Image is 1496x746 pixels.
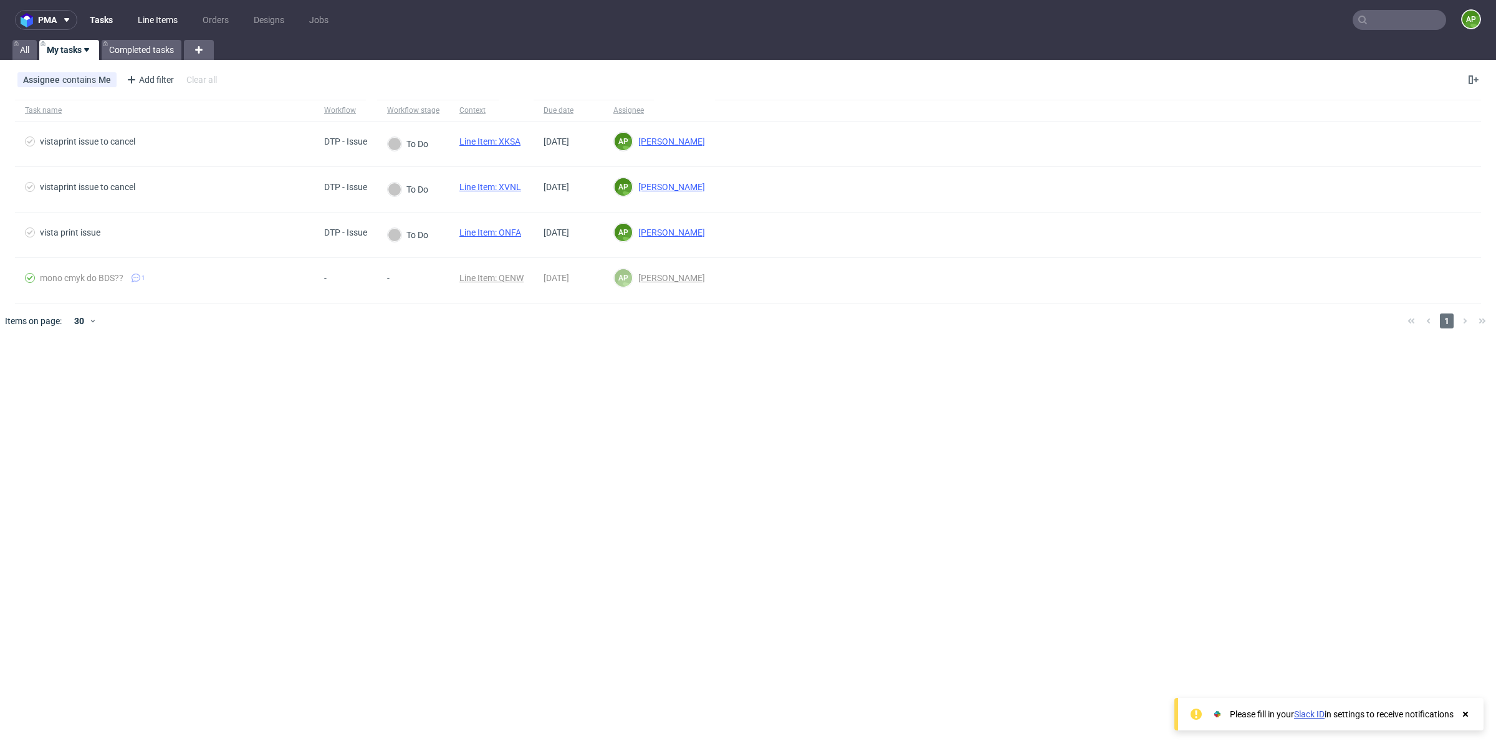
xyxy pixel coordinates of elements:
[388,183,428,196] div: To Do
[459,105,489,115] div: Context
[324,182,367,192] div: DTP - Issue
[25,105,304,116] span: Task name
[302,10,336,30] a: Jobs
[544,273,569,283] span: [DATE]
[324,105,356,115] div: Workflow
[544,136,569,146] span: [DATE]
[1440,313,1454,328] span: 1
[38,16,57,24] span: pma
[615,224,632,241] figcaption: AP
[633,182,705,192] span: [PERSON_NAME]
[388,228,428,242] div: To Do
[62,75,98,85] span: contains
[324,227,367,237] div: DTP - Issue
[246,10,292,30] a: Designs
[82,10,120,30] a: Tasks
[39,40,99,60] a: My tasks
[15,10,77,30] button: pma
[12,40,37,60] a: All
[98,75,111,85] div: Me
[324,136,367,146] div: DTP - Issue
[1211,708,1224,720] img: Slack
[40,182,135,192] div: vistaprint issue to cancel
[388,137,428,151] div: To Do
[67,312,89,330] div: 30
[633,136,705,146] span: [PERSON_NAME]
[1294,709,1325,719] a: Slack ID
[324,273,354,283] div: -
[21,13,38,27] img: logo
[40,136,135,146] div: vistaprint issue to cancel
[387,273,417,283] div: -
[141,273,145,283] span: 1
[615,133,632,150] figcaption: AP
[613,105,644,115] div: Assignee
[184,71,219,88] div: Clear all
[122,70,176,90] div: Add filter
[459,136,520,146] a: Line Item: XKSA
[615,269,632,287] figcaption: AP
[633,227,705,237] span: [PERSON_NAME]
[633,273,705,283] span: [PERSON_NAME]
[40,273,123,283] div: mono cmyk do BDS??
[195,10,236,30] a: Orders
[5,315,62,327] span: Items on page:
[459,182,521,192] a: Line Item: XVNL
[544,182,569,192] span: [DATE]
[102,40,181,60] a: Completed tasks
[23,75,62,85] span: Assignee
[40,227,100,237] div: vista print issue
[1462,11,1480,28] figcaption: AP
[615,178,632,196] figcaption: AP
[1230,708,1454,720] div: Please fill in your in settings to receive notifications
[130,10,185,30] a: Line Items
[387,105,439,115] div: Workflow stage
[544,105,593,116] span: Due date
[544,227,569,237] span: [DATE]
[459,273,524,283] a: Line Item: QENW
[459,227,521,237] a: Line Item: ONFA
